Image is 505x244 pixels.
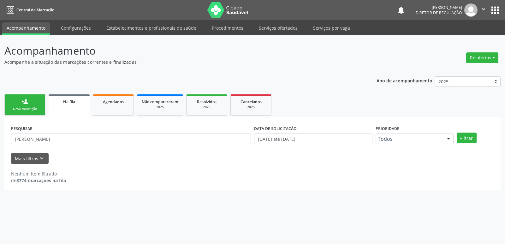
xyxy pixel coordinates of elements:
div: [PERSON_NAME] [416,5,462,10]
button: apps [490,5,501,16]
span: Não compareceram [142,99,178,104]
div: Nenhum item filtrado [11,170,66,177]
p: Ano de acompanhamento [377,76,432,84]
a: Serviços por vaga [309,22,354,33]
div: 2025 [235,105,267,110]
a: Configurações [56,22,95,33]
div: person_add [21,98,28,105]
a: Estabelecimentos e profissionais de saúde [102,22,201,33]
label: Prioridade [376,124,399,134]
label: DATA DE SOLICITAÇÃO [254,124,297,134]
a: Acompanhamento [2,22,50,35]
span: Central de Marcação [16,7,54,13]
span: Agendados [103,99,124,104]
button:  [478,3,490,17]
a: Procedimentos [207,22,248,33]
p: Acompanhe a situação das marcações correntes e finalizadas [4,59,352,65]
i:  [480,6,487,13]
div: de [11,177,66,184]
strong: 3774 marcações na fila [16,177,66,183]
button: notifications [397,6,406,15]
i: keyboard_arrow_down [38,155,45,162]
span: Diretor de regulação [416,10,462,15]
span: Na fila [63,99,75,104]
button: Mais filtroskeyboard_arrow_down [11,153,49,164]
span: Todos [378,136,441,142]
div: Nova marcação [9,107,41,111]
a: Serviços ofertados [254,22,302,33]
div: 2025 [191,105,223,110]
a: Central de Marcação [4,5,54,15]
button: Relatórios [466,52,498,63]
span: Cancelados [241,99,262,104]
span: Resolvidos [197,99,217,104]
input: Nome, CNS [11,134,251,144]
p: Acompanhamento [4,43,352,59]
button: Filtrar [457,133,477,143]
input: Selecione um intervalo [254,134,372,144]
div: 2025 [142,105,178,110]
label: PESQUISAR [11,124,33,134]
img: img [464,3,478,17]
